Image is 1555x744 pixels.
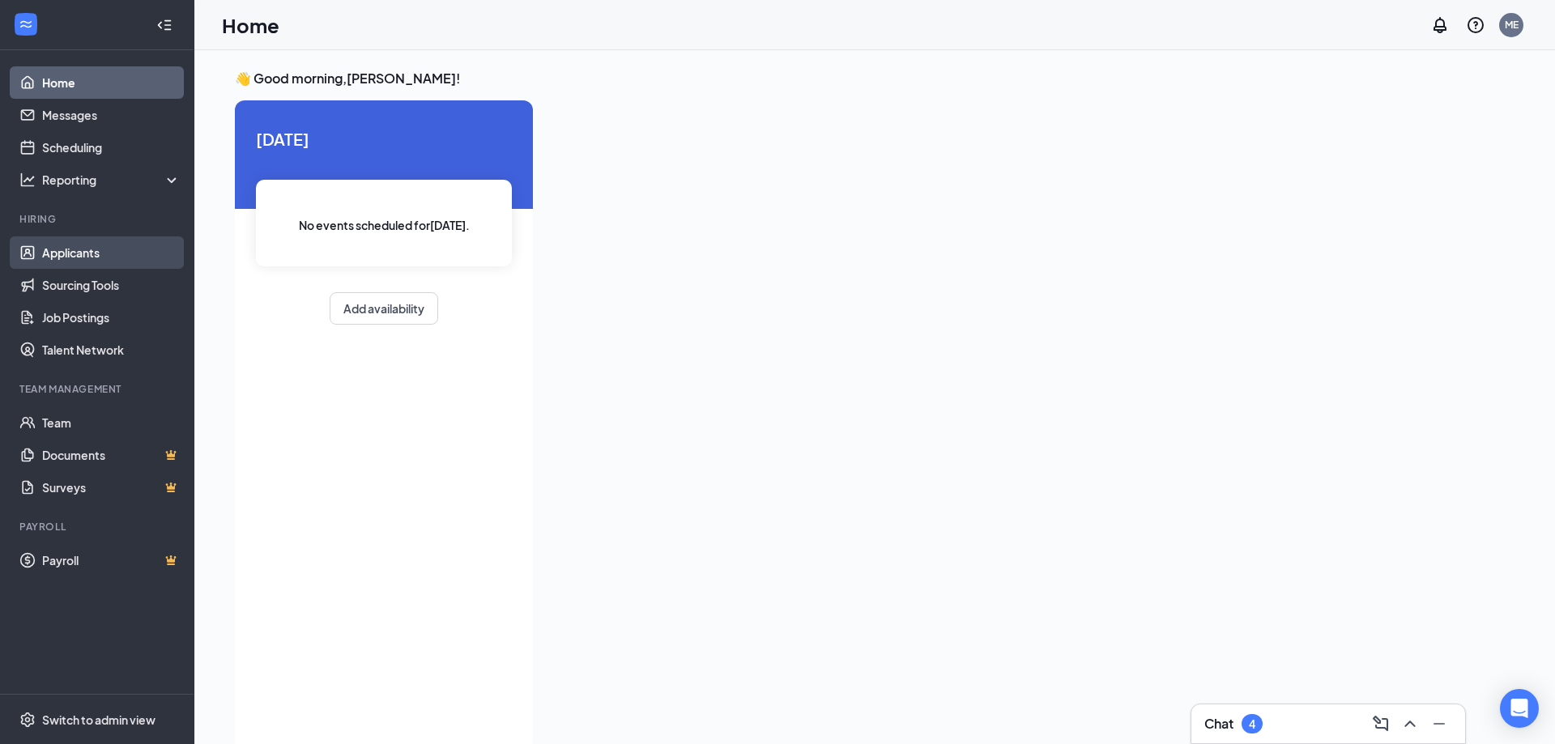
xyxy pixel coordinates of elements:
h1: Home [222,11,279,39]
div: Team Management [19,382,177,396]
span: [DATE] [256,126,512,151]
svg: Notifications [1430,15,1450,35]
div: ME [1505,18,1519,32]
h3: Chat [1204,715,1233,733]
div: Payroll [19,520,177,534]
button: Add availability [330,292,438,325]
a: PayrollCrown [42,544,181,576]
svg: Analysis [19,172,36,188]
div: Switch to admin view [42,712,155,728]
div: 4 [1249,717,1255,731]
svg: WorkstreamLogo [18,16,34,32]
button: ChevronUp [1397,711,1423,737]
a: Scheduling [42,131,181,164]
button: ComposeMessage [1368,711,1394,737]
a: Team [42,406,181,439]
h3: 👋 Good morning, [PERSON_NAME] ! [235,70,1453,87]
a: Talent Network [42,334,181,366]
svg: ChevronUp [1400,714,1420,733]
a: Applicants [42,236,181,269]
svg: QuestionInfo [1466,15,1485,35]
svg: Minimize [1429,714,1449,733]
a: Sourcing Tools [42,269,181,301]
a: Job Postings [42,301,181,334]
a: Home [42,66,181,99]
div: Reporting [42,172,181,188]
svg: ComposeMessage [1371,714,1391,733]
svg: Collapse [156,17,173,33]
a: DocumentsCrown [42,439,181,471]
span: No events scheduled for [DATE] . [299,216,470,234]
button: Minimize [1426,711,1452,737]
a: SurveysCrown [42,471,181,504]
a: Messages [42,99,181,131]
div: Open Intercom Messenger [1500,689,1539,728]
div: Hiring [19,212,177,226]
svg: Settings [19,712,36,728]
